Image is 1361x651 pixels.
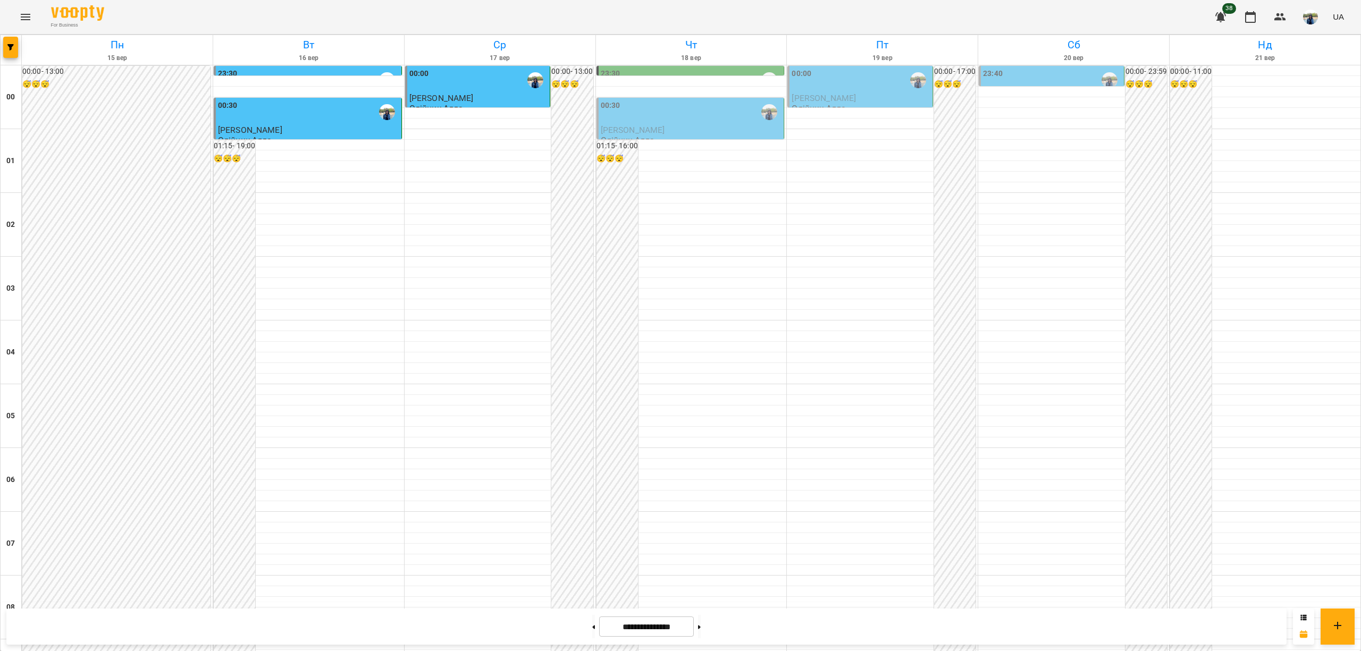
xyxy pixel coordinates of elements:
[601,136,655,145] p: Олійник Алла
[980,53,1167,63] h6: 20 вер
[1102,72,1118,88] img: Олійник Алла
[409,93,474,103] span: [PERSON_NAME]
[214,140,255,152] h6: 01:15 - 19:00
[1125,79,1167,90] h6: 😴😴😴
[6,91,15,103] h6: 00
[761,72,777,88] img: Олійник Алла
[379,104,395,120] img: Олійник Алла
[1171,53,1359,63] h6: 21 вер
[551,66,593,78] h6: 00:00 - 13:00
[934,79,976,90] h6: 😴😴😴
[23,53,211,63] h6: 15 вер
[406,37,594,53] h6: Ср
[218,136,272,145] p: Олійник Алла
[6,219,15,231] h6: 02
[218,125,282,135] span: [PERSON_NAME]
[51,22,104,29] span: For Business
[409,104,464,113] p: Олійник Алла
[6,602,15,613] h6: 08
[598,37,785,53] h6: Чт
[598,53,785,63] h6: 18 вер
[409,68,429,80] label: 00:00
[6,155,15,167] h6: 01
[22,79,211,90] h6: 😴😴😴
[934,66,976,78] h6: 00:00 - 17:00
[597,140,638,152] h6: 01:15 - 16:00
[1171,37,1359,53] h6: Нд
[1329,7,1348,27] button: UA
[6,410,15,422] h6: 05
[218,68,238,80] label: 23:30
[980,37,1167,53] h6: Сб
[792,68,811,80] label: 00:00
[1222,3,1236,14] span: 38
[6,474,15,486] h6: 06
[215,37,402,53] h6: Вт
[1125,66,1167,78] h6: 00:00 - 23:59
[983,68,1003,80] label: 23:40
[218,100,238,112] label: 00:30
[214,153,255,165] h6: 😴😴😴
[761,104,777,120] img: Олійник Алла
[910,72,926,88] img: Олійник Алла
[1170,66,1212,78] h6: 00:00 - 11:00
[551,79,593,90] h6: 😴😴😴
[13,4,38,30] button: Menu
[601,68,620,80] label: 23:30
[788,37,976,53] h6: Пт
[406,53,594,63] h6: 17 вер
[792,104,846,113] p: Олійник Алла
[6,538,15,549] h6: 07
[601,100,620,112] label: 00:30
[527,72,543,88] img: Олійник Алла
[23,37,211,53] h6: Пн
[215,53,402,63] h6: 16 вер
[1170,79,1212,90] h6: 😴😴😴
[792,93,856,103] span: [PERSON_NAME]
[379,72,395,88] img: Олійник Алла
[22,66,211,78] h6: 00:00 - 13:00
[51,5,104,21] img: Voopty Logo
[1333,11,1344,22] span: UA
[6,283,15,294] h6: 03
[1303,10,1318,24] img: 79bf113477beb734b35379532aeced2e.jpg
[788,53,976,63] h6: 19 вер
[597,153,638,165] h6: 😴😴😴
[601,125,665,135] span: [PERSON_NAME]
[6,346,15,358] h6: 04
